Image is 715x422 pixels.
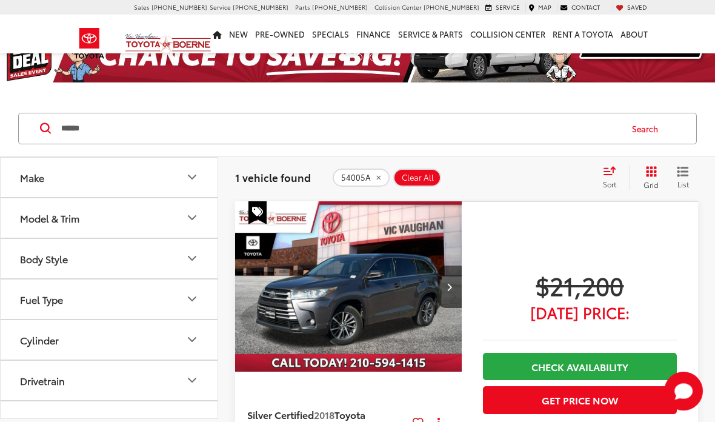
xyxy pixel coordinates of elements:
[251,15,308,53] a: Pre-Owned
[353,15,394,53] a: Finance
[20,293,63,305] div: Fuel Type
[125,33,211,54] img: Vic Vaughan Toyota of Boerne
[308,15,353,53] a: Specials
[1,198,219,238] button: Model & TrimModel & Trim
[67,24,112,63] img: Toyota
[60,114,620,143] input: Search by Make, Model, or Keyword
[620,113,676,144] button: Search
[20,375,65,386] div: Drivetrain
[393,169,441,187] button: Clear All
[597,166,630,190] button: Select sort value
[312,2,368,12] span: [PHONE_NUMBER]
[1,158,219,197] button: MakeMake
[571,2,600,12] span: Contact
[185,292,199,306] div: Fuel Type
[234,201,463,373] img: 2018 Toyota Highlander XLE
[668,166,698,190] button: List View
[20,334,59,346] div: Cylinder
[1,280,219,319] button: Fuel TypeFuel Type
[20,172,44,183] div: Make
[538,2,551,12] span: Map
[20,253,68,264] div: Body Style
[295,2,310,12] span: Parts
[225,15,251,53] a: New
[483,306,677,318] span: [DATE] Price:
[483,353,677,380] a: Check Availability
[617,15,651,53] a: About
[185,251,199,266] div: Body Style
[549,15,617,53] a: Rent a Toyota
[209,15,225,53] a: Home
[1,320,219,360] button: CylinderCylinder
[402,173,434,183] span: Clear All
[314,407,334,421] span: 2018
[333,169,390,187] button: remove 54005A
[235,170,311,184] span: 1 vehicle found
[483,270,677,300] span: $21,200
[234,201,463,372] a: 2018 Toyota Highlander XLE2018 Toyota Highlander XLE2018 Toyota Highlander XLE2018 Toyota Highlan...
[482,3,523,12] a: Service
[630,166,668,190] button: Grid View
[525,3,554,12] a: Map
[185,332,199,347] div: Cylinder
[394,15,467,53] a: Service & Parts: Opens in a new tab
[20,212,79,224] div: Model & Trim
[248,201,267,224] span: Special
[1,239,219,278] button: Body StyleBody Style
[185,170,199,184] div: Make
[424,2,479,12] span: [PHONE_NUMBER]
[233,2,288,12] span: [PHONE_NUMBER]
[134,2,150,12] span: Sales
[664,372,703,410] svg: Start Chat
[247,407,314,421] span: Silver Certified
[341,173,371,183] span: 54005A
[374,2,422,12] span: Collision Center
[664,372,703,410] button: Toggle Chat Window
[603,179,616,189] span: Sort
[210,2,231,12] span: Service
[467,15,549,53] a: Collision Center
[557,3,603,12] a: Contact
[151,2,207,12] span: [PHONE_NUMBER]
[677,179,689,189] span: List
[1,361,219,400] button: DrivetrainDrivetrain
[185,210,199,225] div: Model & Trim
[483,386,677,414] button: Get Price Now
[496,2,520,12] span: Service
[234,201,463,372] div: 2018 Toyota Highlander XLE 0
[643,179,659,190] span: Grid
[185,373,199,387] div: Drivetrain
[613,3,650,12] a: My Saved Vehicles
[627,2,647,12] span: Saved
[437,266,462,308] button: Next image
